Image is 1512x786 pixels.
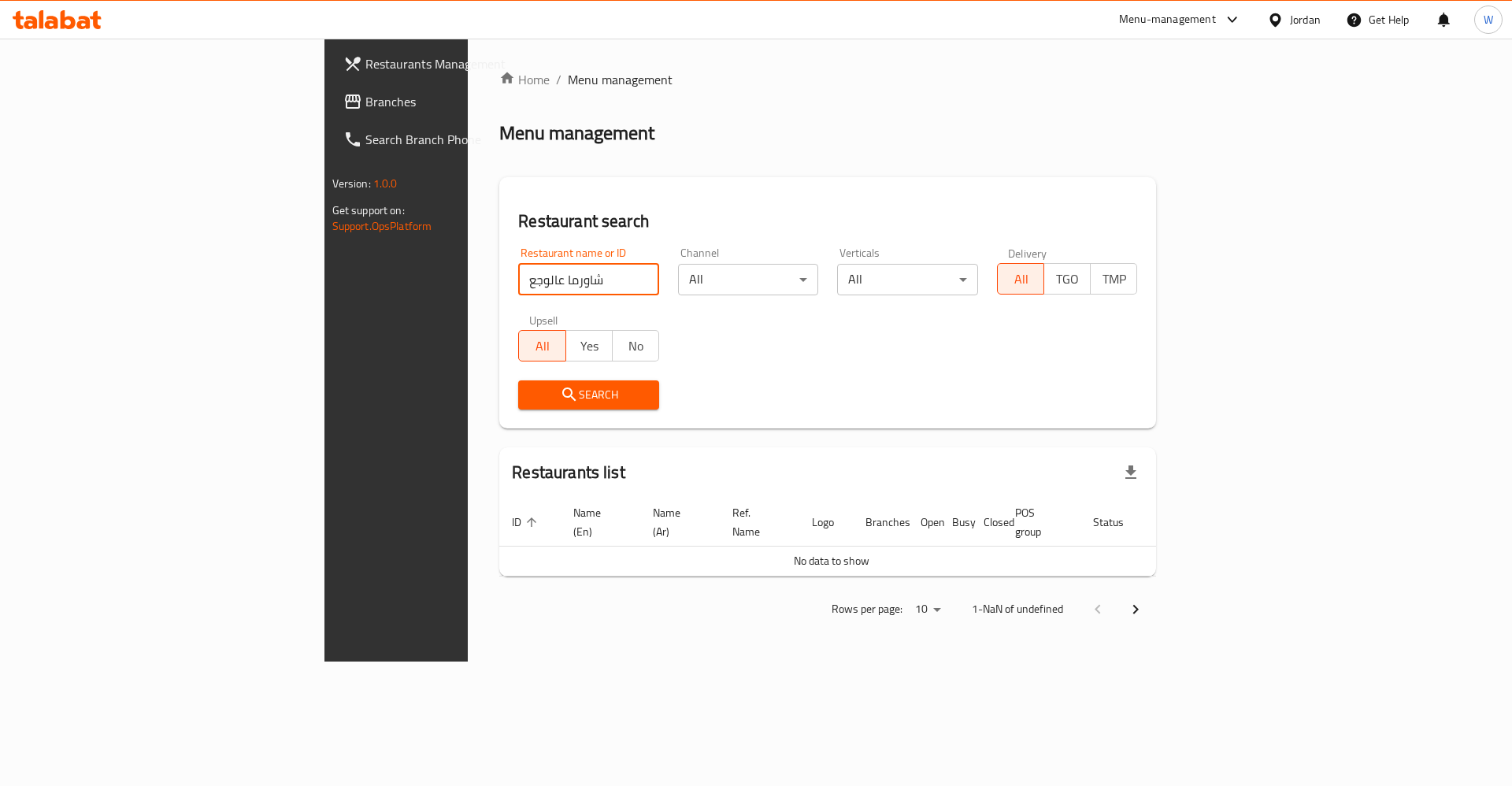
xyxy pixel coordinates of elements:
div: Jordan [1290,11,1321,28]
span: Version: [332,173,371,194]
button: TGO [1043,263,1091,295]
th: Busy [939,499,971,547]
span: No [619,335,653,358]
th: Closed [971,499,1002,547]
p: Rows per page: [832,599,902,619]
div: Rows per page: [909,598,947,621]
table: enhanced table [499,499,1217,577]
p: 1-NaN of undefined [972,599,1063,619]
span: Name (Ar) [653,503,701,541]
th: Branches [853,499,908,547]
span: POS group [1015,503,1062,541]
div: Export file [1112,454,1150,491]
span: ID [512,513,542,532]
span: Ref. Name [732,503,780,541]
button: Search [518,380,659,410]
span: Restaurants Management [365,54,565,73]
span: Branches [365,92,565,111]
span: Search Branch Phone [365,130,565,149]
h2: Restaurant search [518,209,1137,233]
th: Logo [799,499,853,547]
button: Yes [565,330,613,361]
h2: Restaurants list [512,461,624,484]
span: Search [531,385,647,405]
span: Name (En) [573,503,621,541]
button: All [518,330,565,361]
label: Delivery [1008,247,1047,258]
th: Open [908,499,939,547]
span: All [525,335,559,358]
span: Get support on: [332,200,405,221]
div: All [678,264,819,295]
nav: breadcrumb [499,70,1156,89]
span: TGO [1051,268,1084,291]
button: All [997,263,1044,295]
div: All [837,264,978,295]
button: TMP [1090,263,1137,295]
a: Search Branch Phone [331,120,577,158]
label: Upsell [529,314,558,325]
button: No [612,330,659,361]
span: TMP [1097,268,1131,291]
span: Yes [573,335,606,358]
span: W [1484,11,1493,28]
button: Next page [1117,591,1154,628]
a: Support.OpsPlatform [332,216,432,236]
span: No data to show [794,551,869,571]
a: Branches [331,83,577,120]
a: Restaurants Management [331,45,577,83]
span: 1.0.0 [373,173,398,194]
span: Menu management [568,70,673,89]
div: Menu-management [1119,10,1216,29]
span: Status [1093,513,1144,532]
h2: Menu management [499,120,654,146]
input: Search for restaurant name or ID.. [518,264,659,295]
span: All [1004,268,1038,291]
